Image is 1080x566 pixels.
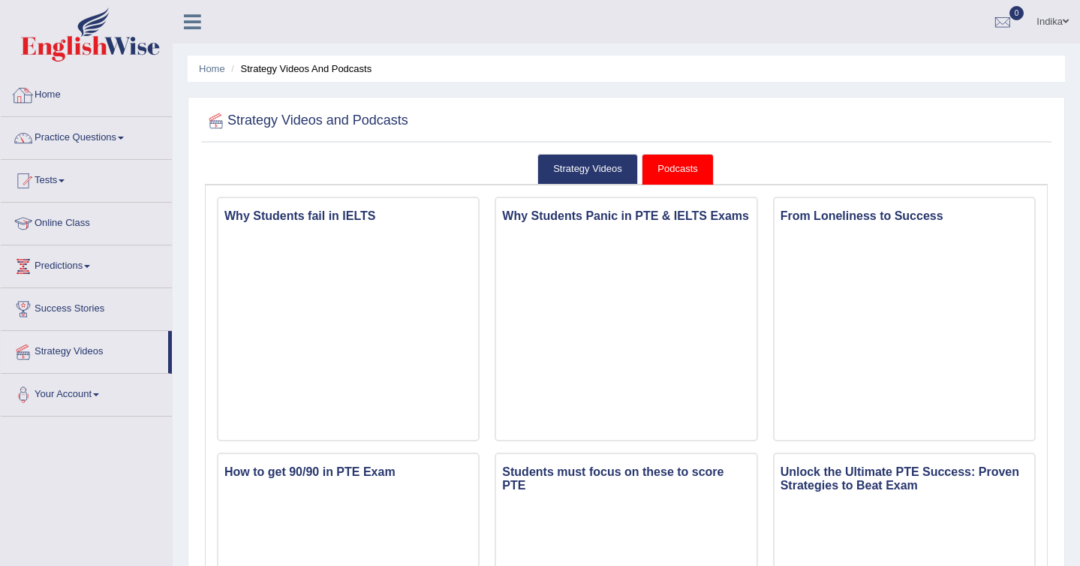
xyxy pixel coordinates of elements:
a: Predictions [1,245,172,283]
a: Success Stories [1,288,172,326]
a: Strategy Videos [1,331,168,369]
a: Practice Questions [1,117,172,155]
h3: Students must focus on these to score PTE [496,462,756,495]
h3: How to get 90/90 in PTE Exam [218,462,478,483]
h3: Why Students Panic in PTE & IELTS Exams [496,206,756,227]
span: 0 [1009,6,1024,20]
a: Home [1,74,172,112]
h2: Strategy Videos and Podcasts [205,110,408,132]
a: Strategy Videos [537,154,638,185]
a: Online Class [1,203,172,240]
a: Podcasts [642,154,713,185]
h3: Unlock the Ultimate PTE Success: Proven Strategies to Beat Exam [775,462,1034,495]
a: Home [199,63,225,74]
a: Tests [1,160,172,197]
h3: From Loneliness to Success [775,206,1034,227]
li: Strategy Videos and Podcasts [227,62,372,76]
a: Your Account [1,374,172,411]
h3: Why Students fail in IELTS [218,206,478,227]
